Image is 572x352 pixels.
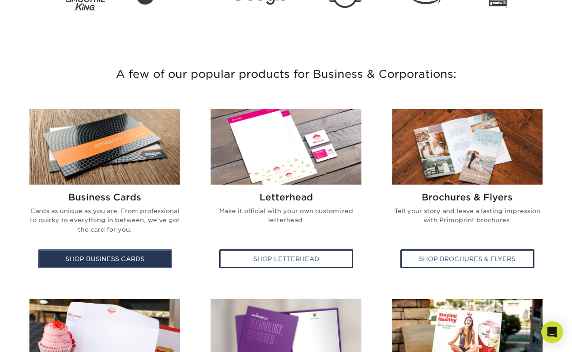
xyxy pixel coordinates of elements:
div: Shop Business Cards [38,249,172,268]
img: Brochures & Flyers [392,109,543,185]
h2: Letterhead [210,192,363,203]
p: Tell your story and leave a lasting impression with Primoprint brochures. [391,206,544,232]
img: Letterhead [211,109,361,185]
h2: Business Cards [29,192,182,203]
h2: Brochures & Flyers [391,192,544,203]
div: Shop Letterhead [219,249,353,268]
a: Letterhead Letterhead Make it official with your own customized letterhead. Shop Letterhead [202,109,370,277]
a: Brochures & Flyers Brochures & Flyers Tell your story and leave a lasting impression with Primopr... [384,109,551,277]
img: Business Cards [29,109,180,185]
a: Business Cards Business Cards Cards as unique as you are. From professional to quirky to everythi... [21,109,189,277]
p: Make it official with your own customized letterhead. [210,206,363,232]
h3: A few of our popular products for Business & Corporations: [21,43,551,105]
p: Cards as unique as you are. From professional to quirky to everything in between, we've got the c... [29,206,182,241]
div: Shop Brochures & Flyers [400,249,534,268]
div: Open Intercom Messenger [541,321,563,343]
